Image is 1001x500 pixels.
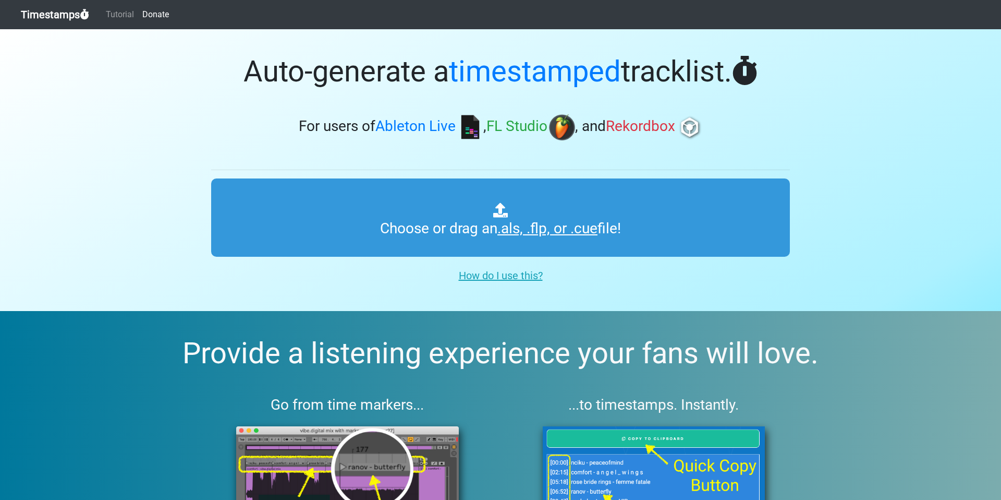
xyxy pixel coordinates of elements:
[549,114,575,140] img: fl.png
[211,54,790,89] h1: Auto-generate a tracklist.
[677,114,703,140] img: rb.png
[606,118,675,135] span: Rekordbox
[21,4,89,25] a: Timestamps
[25,336,976,371] h2: Provide a listening experience your fans will love.
[211,396,484,414] h3: Go from time markers...
[375,118,456,135] span: Ableton Live
[449,54,621,89] span: timestamped
[211,114,790,140] h3: For users of , , and
[102,4,138,25] a: Tutorial
[486,118,547,135] span: FL Studio
[459,269,543,282] u: How do I use this?
[457,114,483,140] img: ableton.png
[138,4,173,25] a: Donate
[518,396,790,414] h3: ...to timestamps. Instantly.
